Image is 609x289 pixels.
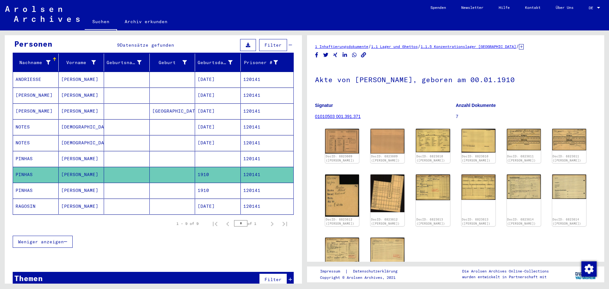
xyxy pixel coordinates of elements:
a: DocID: 6823609 ([PERSON_NAME]) [371,154,400,162]
mat-header-cell: Prisoner # [241,54,294,71]
button: Previous page [221,217,234,230]
div: | [320,268,405,275]
a: 1 Inhaftierungsdokumente [315,44,368,49]
p: 7 [456,113,596,120]
a: DocID: 6823613 ([PERSON_NAME]) [462,218,490,226]
a: 01010503 001.391.371 [315,114,361,119]
div: Geburt‏ [152,59,187,66]
b: Signatur [315,103,333,108]
img: 001.jpg [416,129,450,152]
span: 9 [117,42,120,48]
mat-cell: [PERSON_NAME] [13,103,59,119]
mat-cell: PINHAS [13,151,59,167]
mat-cell: [DEMOGRAPHIC_DATA] [59,119,104,135]
mat-cell: [DATE] [195,88,241,103]
img: 002.jpg [370,174,404,212]
mat-cell: ANDRIESSE [13,72,59,87]
mat-cell: PINHAS [13,167,59,182]
mat-cell: NOTES [13,135,59,151]
mat-cell: [PERSON_NAME] [13,88,59,103]
img: 002.jpg [370,129,404,154]
div: Personen [14,38,52,49]
img: 001.jpg [507,129,541,150]
a: Suchen [85,14,117,30]
mat-cell: [DEMOGRAPHIC_DATA] [59,135,104,151]
div: Geburt‏ [152,57,195,68]
img: yv_logo.png [574,266,598,282]
img: Zustimmung ändern [581,261,597,277]
img: 002.jpg [552,174,586,199]
span: Filter [265,277,282,282]
img: 001.jpg [507,174,541,199]
div: Geburtsname [107,59,141,66]
mat-cell: 120141 [241,135,294,151]
button: Next page [266,217,278,230]
img: 002.jpg [552,129,586,150]
p: Die Arolsen Archives Online-Collections [462,268,549,274]
mat-cell: [GEOGRAPHIC_DATA] [150,103,195,119]
p: Copyright © Arolsen Archives, 2021 [320,275,405,280]
a: DocID: 6823612 ([PERSON_NAME]) [326,218,354,226]
mat-cell: [PERSON_NAME] [59,167,104,182]
a: DocID: 6823614 ([PERSON_NAME]) [553,218,581,226]
button: Filter [259,39,287,51]
div: Vorname [61,57,104,68]
mat-cell: [PERSON_NAME] [59,183,104,198]
mat-cell: [PERSON_NAME] [59,72,104,87]
mat-cell: [DATE] [195,119,241,135]
mat-cell: [DATE] [195,72,241,87]
img: 002.jpg [462,174,495,200]
a: DocID: 6823609 ([PERSON_NAME]) [326,154,354,162]
a: DocID: 6823613 ([PERSON_NAME]) [416,218,445,226]
h1: Akte von [PERSON_NAME], geboren am 00.01.1910 [315,65,596,93]
a: DocID: 6823611 ([PERSON_NAME]) [553,154,581,162]
mat-cell: [DATE] [195,199,241,214]
img: 001.jpg [325,129,359,154]
div: Geburtsname [107,57,149,68]
p: wurden entwickelt in Partnerschaft mit [462,274,549,280]
img: Arolsen_neg.svg [5,6,80,22]
button: Filter [259,273,287,286]
div: Nachname [16,57,58,68]
span: / [368,43,371,49]
span: Datensätze gefunden [120,42,174,48]
mat-cell: 120141 [241,151,294,167]
a: 1.1 Lager und Ghettos [371,44,418,49]
a: DocID: 6823610 ([PERSON_NAME]) [416,154,445,162]
img: 002.jpg [370,238,404,263]
mat-cell: [PERSON_NAME] [59,88,104,103]
span: / [516,43,519,49]
button: Share on Xing [332,51,339,59]
mat-cell: [PERSON_NAME] [59,151,104,167]
a: DocID: 6823611 ([PERSON_NAME]) [507,154,536,162]
mat-cell: 120141 [241,199,294,214]
img: 002.jpg [462,129,495,153]
a: Impressum [320,268,345,275]
mat-header-cell: Vorname [59,54,104,71]
button: First page [209,217,221,230]
mat-cell: 120141 [241,119,294,135]
mat-cell: RAGOSIN [13,199,59,214]
div: Geburtsdatum [198,59,232,66]
span: / [418,43,421,49]
mat-cell: 120141 [241,72,294,87]
div: 1 – 9 of 9 [176,221,199,227]
a: Datenschutzerklärung [348,268,405,275]
mat-cell: [PERSON_NAME] [59,103,104,119]
div: Prisoner # [243,57,286,68]
button: Copy link [360,51,367,59]
a: Archiv erkunden [117,14,175,29]
a: 1.1.5 Konzentrationslager [GEOGRAPHIC_DATA] [421,44,516,49]
b: Anzahl Dokumente [456,103,496,108]
div: Nachname [16,59,50,66]
mat-cell: 120141 [241,103,294,119]
button: Share on Facebook [313,51,320,59]
div: Prisoner # [243,59,278,66]
mat-cell: [DATE] [195,135,241,151]
mat-header-cell: Nachname [13,54,59,71]
mat-cell: PINHAS [13,183,59,198]
mat-cell: [PERSON_NAME] [59,199,104,214]
mat-header-cell: Geburtsname [104,54,150,71]
mat-cell: 1910 [195,167,241,182]
mat-cell: 120141 [241,88,294,103]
